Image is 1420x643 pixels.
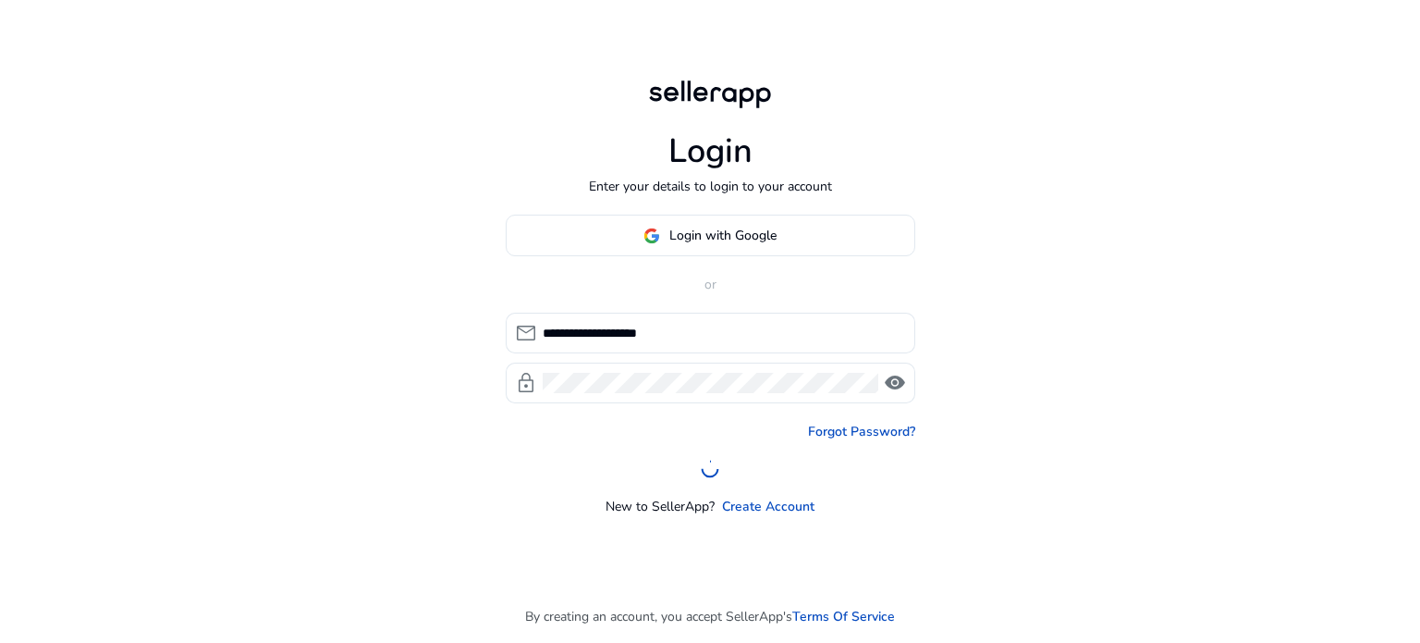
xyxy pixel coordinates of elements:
[669,226,777,245] span: Login with Google
[722,497,814,516] a: Create Account
[808,422,915,441] a: Forgot Password?
[515,372,537,394] span: lock
[792,607,895,626] a: Terms Of Service
[589,177,832,196] p: Enter your details to login to your account
[884,372,906,394] span: visibility
[506,275,915,294] p: or
[643,228,660,244] img: google-logo.svg
[668,131,753,171] h1: Login
[515,322,537,344] span: mail
[506,215,915,256] button: Login with Google
[606,497,715,516] p: New to SellerApp?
